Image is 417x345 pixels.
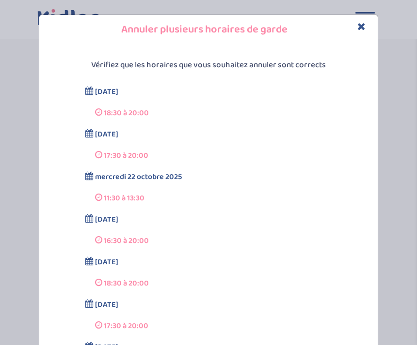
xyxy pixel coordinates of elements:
span: 11:30 à 13:30 [104,192,144,204]
span: 18:30 à 20:00 [104,107,149,119]
span: mercredi 22 octobre 2025 [95,171,182,183]
span: [DATE] [95,256,118,268]
span: [DATE] [95,128,118,140]
span: 17:30 à 20:00 [104,150,148,162]
p: Vérifiez que les horaires que vous souhaitez annuler sont corrects [42,59,375,72]
button: Close [357,21,366,32]
span: 17:30 à 20:00 [104,320,148,332]
span: [DATE] [95,299,118,311]
h4: Annuler plusieurs horaires de garde [47,22,370,37]
span: 18:30 à 20:00 [104,277,149,289]
span: [DATE] [95,213,118,225]
span: [DATE] [95,86,118,98]
span: 16:30 à 20:00 [104,235,149,247]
